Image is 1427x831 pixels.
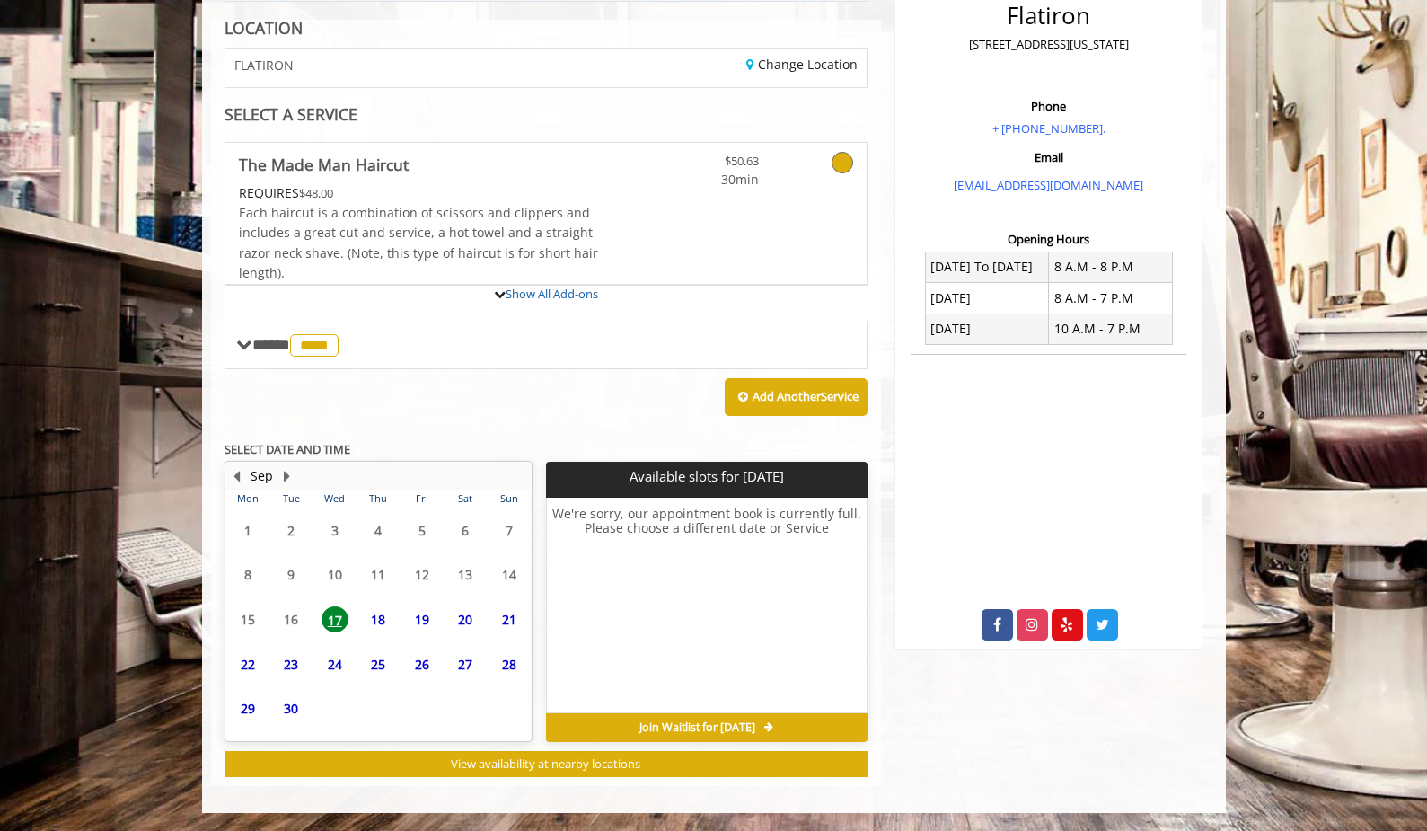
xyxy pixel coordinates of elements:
span: View availability at nearby locations [451,756,640,772]
th: Wed [313,490,356,508]
span: 21 [496,606,523,632]
td: Select day24 [313,641,356,686]
a: + [PHONE_NUMBER]. [992,120,1105,137]
b: Add Another Service [753,388,859,404]
th: Sun [487,490,531,508]
b: The Made Man Haircut [239,152,409,177]
td: Select day18 [357,597,400,642]
b: LOCATION [225,17,303,39]
a: Change Location [746,56,858,73]
span: 19 [409,606,436,632]
td: Select day20 [444,597,487,642]
b: SELECT DATE AND TIME [225,441,350,457]
td: Select day29 [226,686,269,731]
td: Select day17 [313,597,356,642]
th: Fri [400,490,443,508]
div: The Made Man Haircut Add-onS [225,284,868,286]
a: $50.63 [653,143,759,190]
button: Sep [251,466,273,486]
td: [DATE] [925,283,1049,314]
h2: Flatiron [915,3,1182,29]
button: Next Month [280,466,295,486]
span: Each haircut is a combination of scissors and clippers and includes a great cut and service, a ho... [239,204,598,281]
span: 20 [452,606,479,632]
td: Select day23 [269,641,313,686]
span: Join Waitlist for [DATE] [639,720,755,735]
h6: We're sorry, our appointment book is currently full. Please choose a different date or Service [547,507,867,706]
h3: Email [915,151,1182,164]
span: 23 [277,651,304,677]
span: 22 [234,651,261,677]
span: 24 [322,651,348,677]
span: 29 [234,695,261,721]
td: Select day22 [226,641,269,686]
span: 26 [409,651,436,677]
button: Previous Month [230,466,244,486]
h3: Opening Hours [911,233,1186,245]
td: Select day28 [487,641,531,686]
td: Select day27 [444,641,487,686]
a: Show All Add-ons [506,286,598,302]
td: Select day19 [400,597,443,642]
span: This service needs some Advance to be paid before we block your appointment [239,184,299,201]
th: Sat [444,490,487,508]
p: Available slots for [DATE] [553,469,860,484]
td: 8 A.M - 8 P.M [1049,252,1173,282]
td: 8 A.M - 7 P.M [1049,283,1173,314]
td: Select day30 [269,686,313,731]
span: FLATIRON [234,58,294,72]
th: Mon [226,490,269,508]
p: [STREET_ADDRESS][US_STATE] [915,35,1182,54]
a: [EMAIL_ADDRESS][DOMAIN_NAME] [954,177,1143,193]
div: $48.00 [239,183,600,203]
th: Thu [357,490,400,508]
td: Select day21 [487,597,531,642]
span: 28 [496,651,523,677]
div: SELECT A SERVICE [225,106,868,123]
span: 25 [365,651,392,677]
td: [DATE] To [DATE] [925,252,1049,282]
th: Tue [269,490,313,508]
td: Select day25 [357,641,400,686]
span: 27 [452,651,479,677]
td: [DATE] [925,314,1049,344]
td: Select day26 [400,641,443,686]
button: Add AnotherService [725,378,868,416]
span: 30min [653,170,759,190]
span: 30 [277,695,304,721]
button: View availability at nearby locations [225,751,868,777]
span: 17 [322,606,348,632]
h3: Phone [915,100,1182,112]
span: 18 [365,606,392,632]
td: 10 A.M - 7 P.M [1049,314,1173,344]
